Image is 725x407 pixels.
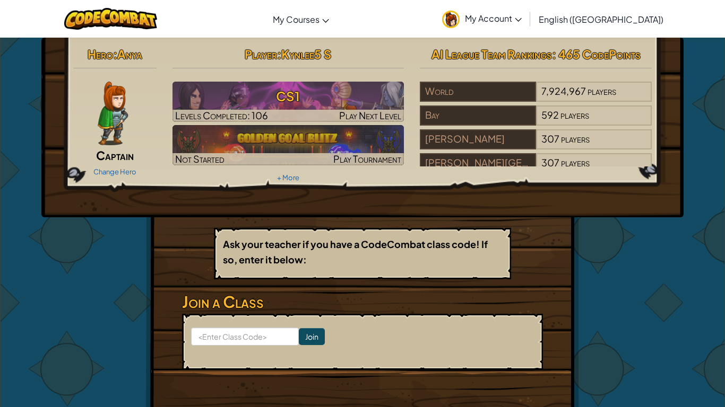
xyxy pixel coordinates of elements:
[88,47,113,61] span: Hero
[175,109,268,121] span: Levels Completed: 106
[420,82,536,102] div: World
[541,132,559,145] span: 307
[267,5,334,33] a: My Courses
[96,148,134,163] span: Captain
[552,47,641,61] span: : 465 CodePoints
[541,156,559,169] span: 307
[333,153,401,165] span: Play Tournament
[273,14,320,25] span: My Courses
[420,105,536,126] div: Bay
[588,85,616,97] span: players
[277,173,299,182] a: + More
[561,132,590,145] span: players
[533,5,669,33] a: English ([GEOGRAPHIC_DATA])
[560,109,589,121] span: players
[172,125,404,165] img: Golden Goal
[245,47,277,61] span: Player
[98,82,128,145] img: captain-pose.png
[437,2,527,36] a: My Account
[281,47,331,61] span: Kynlee5 S
[172,84,404,108] h3: CS1
[113,47,117,61] span: :
[172,82,404,122] a: Play Next Level
[175,153,225,165] span: Not Started
[420,92,652,104] a: World7,924,967players
[172,125,404,165] a: Not StartedPlay Tournament
[64,8,157,30] img: CodeCombat logo
[172,82,404,122] img: CS1
[420,163,652,175] a: [PERSON_NAME][GEOGRAPHIC_DATA]307players
[93,167,136,176] a: Change Hero
[541,109,559,121] span: 592
[541,85,586,97] span: 7,924,967
[561,156,590,169] span: players
[223,238,488,266] b: Ask your teacher if you have a CodeCombat class code! If so, enter it below:
[420,153,536,173] div: [PERSON_NAME][GEOGRAPHIC_DATA]
[465,13,522,24] span: My Account
[431,47,552,61] span: AI League Team Rankings
[420,129,536,149] div: [PERSON_NAME]
[442,11,460,28] img: avatar
[420,139,652,152] a: [PERSON_NAME]307players
[191,328,299,346] input: <Enter Class Code>
[339,109,401,121] span: Play Next Level
[299,328,325,345] input: Join
[182,290,543,314] h3: Join a Class
[277,47,281,61] span: :
[420,116,652,128] a: Bay592players
[117,47,142,61] span: Anya
[539,14,663,25] span: English ([GEOGRAPHIC_DATA])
